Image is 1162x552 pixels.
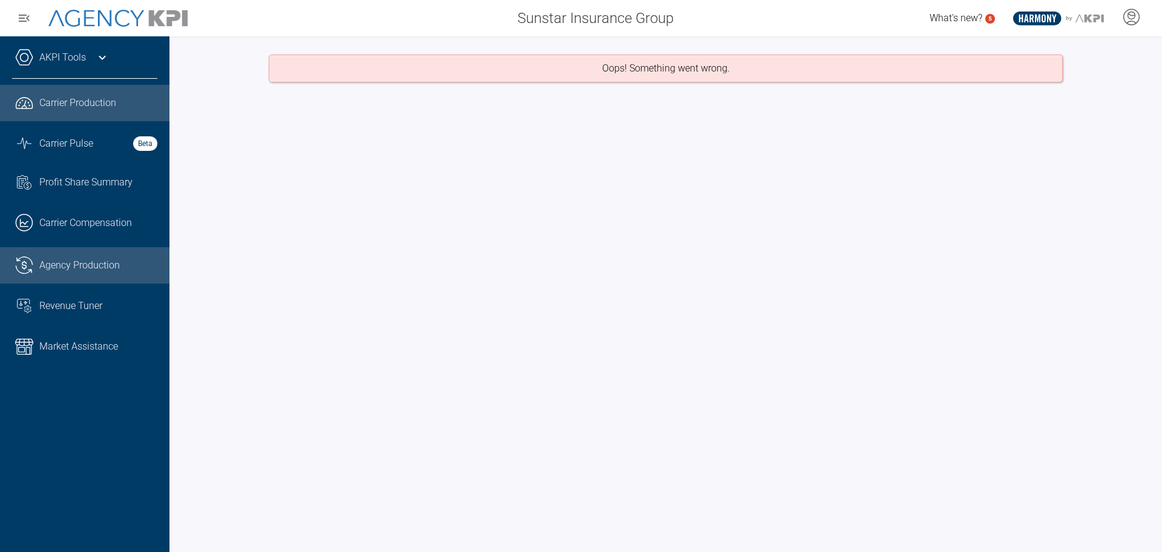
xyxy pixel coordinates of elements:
[988,15,992,22] text: 5
[985,14,995,24] a: 5
[930,12,982,24] span: What's new?
[602,61,730,76] p: Oops! Something went wrong.
[39,258,120,273] span: Agency Production
[133,136,157,151] strong: Beta
[39,299,102,313] span: Revenue Tuner
[48,10,188,27] img: AgencyKPI
[39,175,133,190] span: Profit Share Summary
[39,136,93,151] span: Carrier Pulse
[39,339,118,354] span: Market Assistance
[517,7,674,29] span: Sunstar Insurance Group
[39,96,116,110] span: Carrier Production
[39,216,132,230] span: Carrier Compensation
[39,50,86,65] a: AKPI Tools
